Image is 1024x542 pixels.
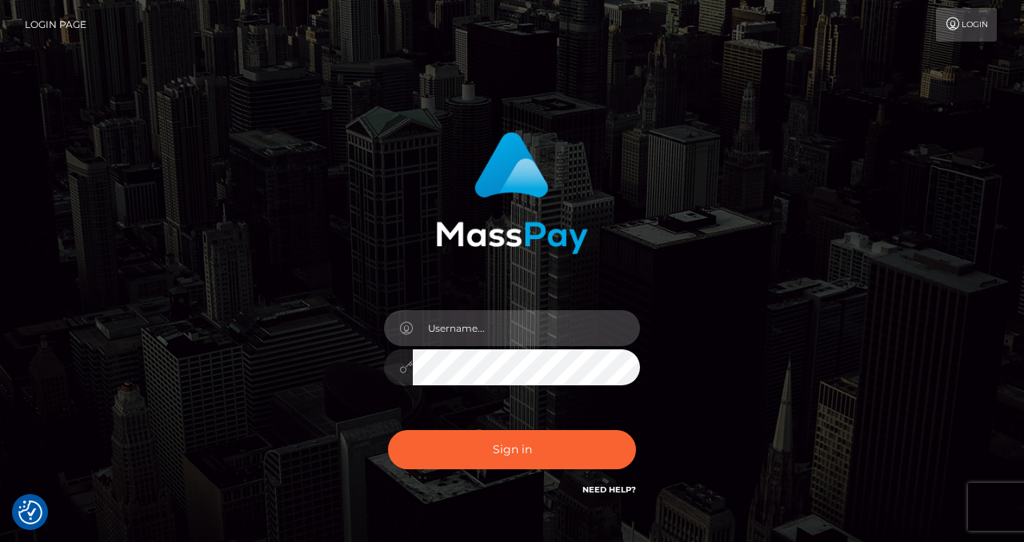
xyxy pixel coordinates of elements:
[413,310,640,346] input: Username...
[388,430,636,469] button: Sign in
[436,132,588,254] img: MassPay Login
[18,500,42,524] button: Consent Preferences
[582,484,636,495] a: Need Help?
[936,8,997,42] a: Login
[25,8,86,42] a: Login Page
[18,500,42,524] img: Revisit consent button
